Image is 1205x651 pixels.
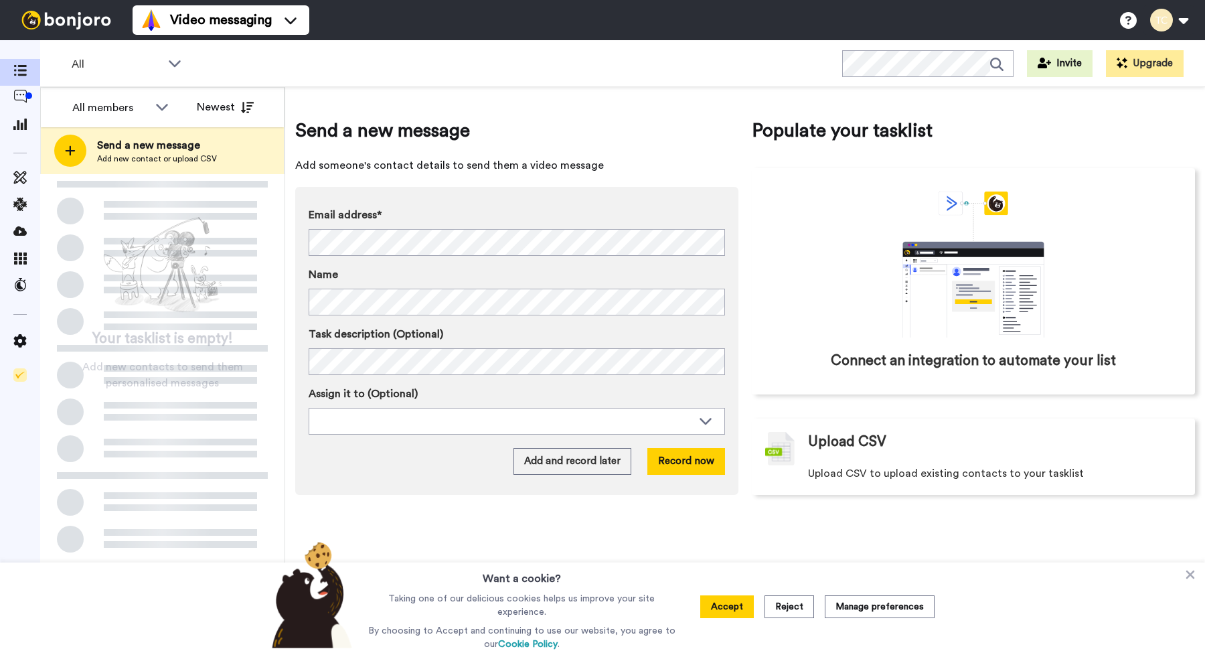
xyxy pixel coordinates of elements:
img: csv-grey.png [765,432,795,465]
span: Add new contact or upload CSV [97,153,217,164]
button: Accept [700,595,754,618]
span: Add someone's contact details to send them a video message [295,157,738,173]
button: Manage preferences [825,595,935,618]
label: Task description (Optional) [309,326,725,342]
img: Checklist.svg [13,368,27,382]
button: Newest [187,94,264,121]
img: vm-color.svg [141,9,162,31]
div: All members [72,100,149,116]
button: Record now [647,448,725,475]
span: Your tasklist is empty! [92,329,233,349]
span: Upload CSV [808,432,886,452]
span: Video messaging [170,11,272,29]
h3: Want a cookie? [483,563,561,587]
button: Reject [765,595,814,618]
label: Email address* [309,207,725,223]
button: Add and record later [513,448,631,475]
button: Upgrade [1106,50,1184,77]
span: Send a new message [295,117,738,144]
img: ready-set-action.png [96,212,230,319]
span: Send a new message [97,137,217,153]
div: animation [873,192,1074,338]
span: Add new contacts to send them personalised messages [60,359,264,391]
label: Assign it to (Optional) [309,386,725,402]
span: Populate your tasklist [752,117,1195,144]
a: Cookie Policy [498,640,558,649]
p: Taking one of our delicious cookies helps us improve your site experience. [365,592,679,619]
span: All [72,56,161,72]
p: By choosing to Accept and continuing to use our website, you agree to our . [365,624,679,651]
img: bear-with-cookie.png [260,541,359,648]
span: Name [309,267,338,283]
span: Upload CSV to upload existing contacts to your tasklist [808,465,1084,482]
span: Connect an integration to automate your list [831,351,1116,371]
img: bj-logo-header-white.svg [16,11,116,29]
button: Invite [1027,50,1093,77]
